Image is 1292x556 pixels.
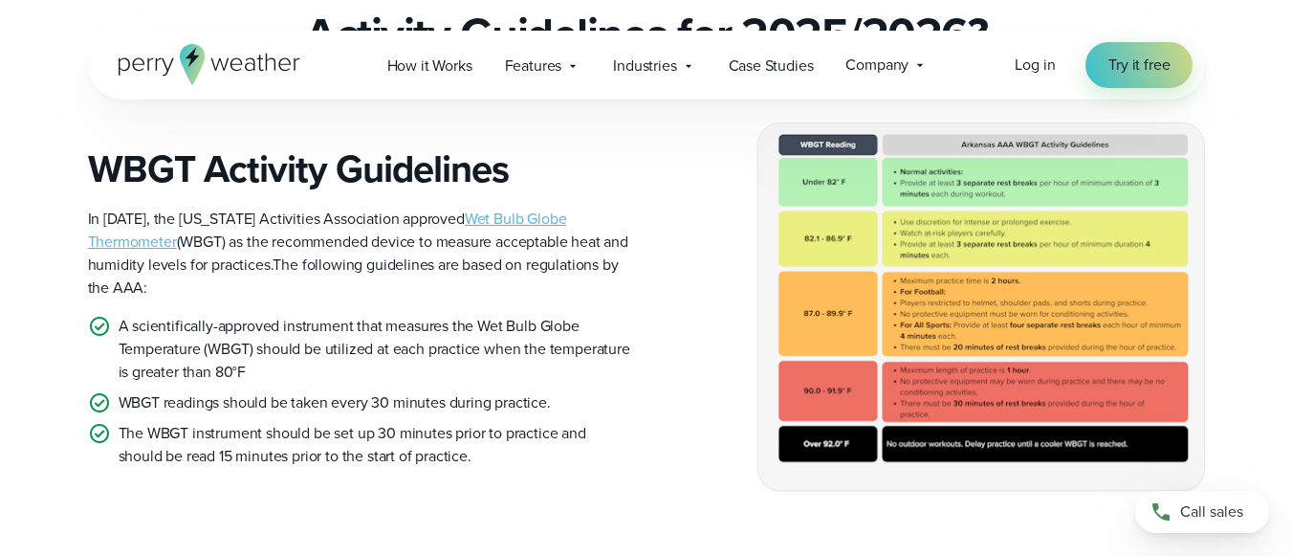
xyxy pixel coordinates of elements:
a: Wet Bulb Globe Thermometer [88,208,567,253]
p: A scientifically-approved instrument that measures the Wet Bulb Globe Temperature (WBGT) should b... [119,315,631,384]
span: Company [845,54,909,77]
p: The WBGT instrument should be set up 30 minutes prior to practice and should be read 15 minutes p... [119,422,631,468]
a: Call sales [1135,491,1269,533]
a: How it Works [371,46,489,85]
span: How it Works [387,55,472,78]
span: Case Studies [729,55,814,78]
p: WBGT readings should be taken every 30 minutes during practice. [119,391,551,414]
p: The following guidelines are based on regulations by the AAA: [88,208,631,300]
a: Log in [1015,54,1055,77]
span: Call sales [1180,500,1243,523]
h3: WBGT Activity Guidelines [88,146,631,192]
span: Try it free [1108,54,1170,77]
a: Case Studies [712,46,830,85]
img: Arkansas AAA WBGT Guidelines [758,123,1204,490]
span: Log in [1015,54,1055,76]
a: Try it free [1085,42,1193,88]
span: Features [505,55,562,78]
span: Industries [613,55,676,78]
span: In [DATE], the [US_STATE] Activities Association approved (WBGT) as the recommended device to mea... [88,208,628,276]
